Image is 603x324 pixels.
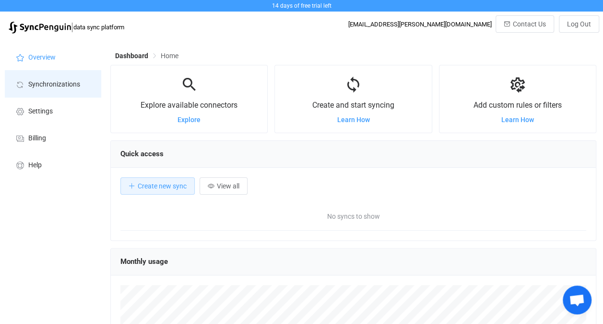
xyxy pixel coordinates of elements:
span: Explore available connectors [141,100,237,110]
a: Learn How [501,116,534,124]
span: Create new sync [138,182,187,190]
span: Overview [28,54,56,62]
a: Overview [5,43,101,70]
button: Create new sync [120,177,195,195]
span: Add custom rules or filters [473,100,562,110]
span: Dashboard [115,52,148,60]
span: Quick access [120,150,164,158]
a: |data sync platform [9,20,124,34]
div: Breadcrumb [115,52,178,59]
div: Open chat [563,286,591,314]
span: Log Out [567,20,591,28]
span: data sync platform [73,24,124,31]
a: Billing [5,124,101,151]
span: View all [217,182,239,190]
span: Help [28,162,42,169]
span: Monthly usage [120,257,168,266]
a: Explore [177,116,201,124]
span: | [71,20,73,34]
span: Billing [28,135,46,142]
span: Home [161,52,178,60]
span: Contact Us [513,20,546,28]
button: View all [200,177,248,195]
a: Help [5,151,101,178]
span: Synchronizations [28,81,80,88]
a: Settings [5,97,101,124]
button: Log Out [559,15,599,33]
a: Synchronizations [5,70,101,97]
span: Create and start syncing [312,100,394,110]
img: syncpenguin.svg [9,22,71,34]
span: 14 days of free trial left [272,2,331,9]
button: Contact Us [496,15,554,33]
div: [EMAIL_ADDRESS][PERSON_NAME][DOMAIN_NAME] [348,21,492,28]
a: Learn How [337,116,369,124]
span: No syncs to show [237,202,470,231]
span: Settings [28,108,53,115]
